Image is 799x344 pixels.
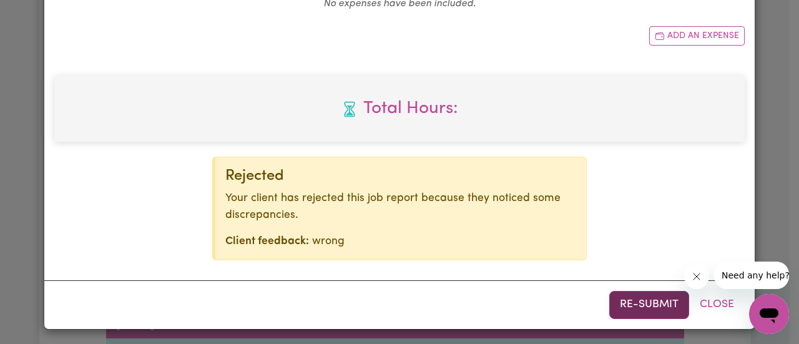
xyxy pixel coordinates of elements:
button: Close [689,291,745,318]
p: Your client has rejected this job report because they noticed some discrepancies. [225,190,576,224]
button: Add another expense [649,26,745,46]
span: Total hours worked: [64,96,735,122]
button: Re-submit this job report [609,291,689,318]
iframe: Button to launch messaging window [749,294,789,334]
span: Rejected [225,169,284,184]
p: wrong [225,233,576,250]
iframe: Message from company [714,262,789,289]
span: Need any help? [7,9,76,19]
strong: Client feedback: [225,236,309,247]
iframe: Close message [684,264,709,289]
